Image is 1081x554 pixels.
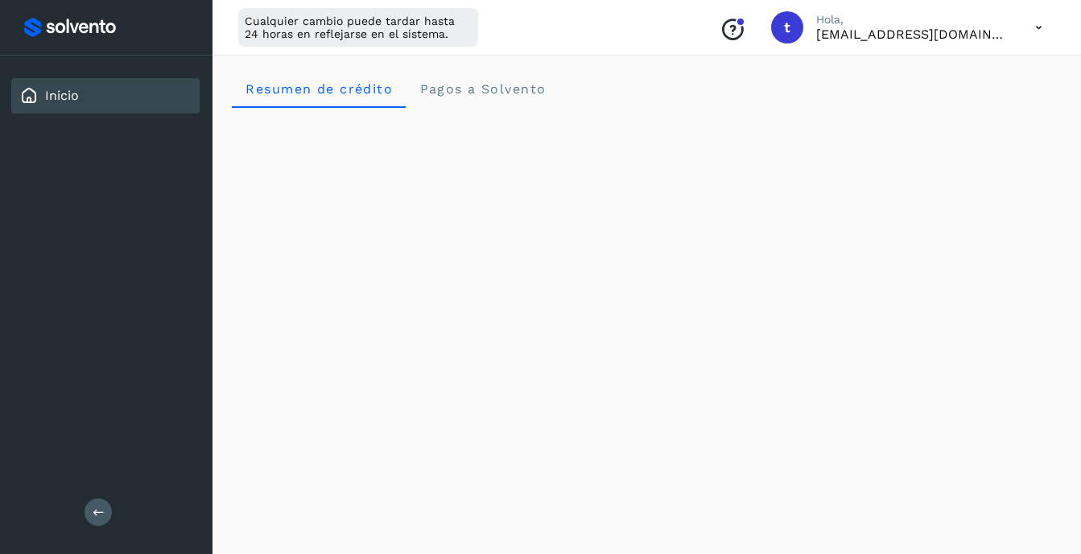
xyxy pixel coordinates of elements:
p: transnarmx@hotmail.com [816,27,1009,42]
div: Inicio [11,78,200,114]
div: Cualquier cambio puede tardar hasta 24 horas en reflejarse en el sistema. [238,8,478,47]
span: Pagos a Solvento [419,81,546,97]
span: Resumen de crédito [245,81,393,97]
p: Hola, [816,13,1009,27]
a: Inicio [45,88,79,103]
